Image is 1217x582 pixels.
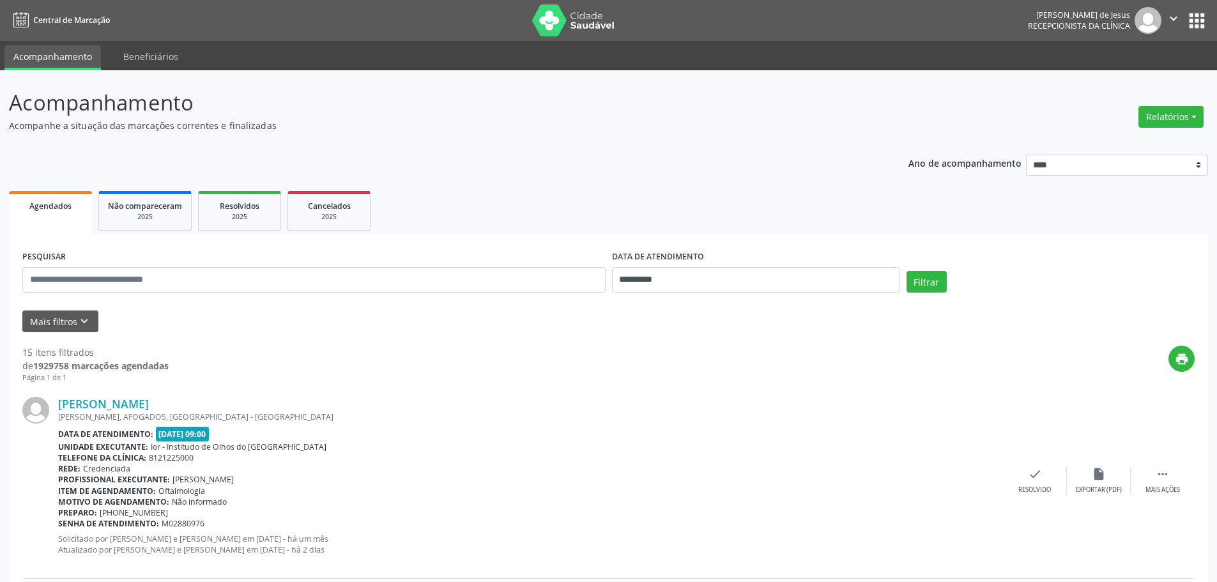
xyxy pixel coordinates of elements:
i: check [1028,467,1042,481]
span: Central de Marcação [33,15,110,26]
div: 2025 [108,212,182,222]
a: Acompanhamento [4,45,101,70]
b: Telefone da clínica: [58,452,146,463]
div: 2025 [208,212,272,222]
img: img [22,397,49,424]
strong: 1929758 marcações agendadas [33,360,169,372]
span: M02880976 [162,518,204,529]
b: Preparo: [58,507,97,518]
span: Não informado [172,496,227,507]
i: keyboard_arrow_down [77,314,91,328]
button:  [1161,7,1186,34]
b: Profissional executante: [58,474,170,485]
div: [PERSON_NAME] de Jesus [1028,10,1130,20]
span: Não compareceram [108,201,182,211]
a: [PERSON_NAME] [58,397,149,411]
span: Credenciada [83,463,130,474]
img: img [1135,7,1161,34]
button: Relatórios [1138,106,1204,128]
div: Exportar (PDF) [1076,486,1122,494]
span: [PHONE_NUMBER] [100,507,168,518]
button: Filtrar [907,271,947,293]
p: Solicitado por [PERSON_NAME] e [PERSON_NAME] em [DATE] - há um mês Atualizado por [PERSON_NAME] e... [58,533,1003,555]
span: [DATE] 09:00 [156,427,210,441]
b: Senha de atendimento: [58,518,159,529]
div: 2025 [297,212,361,222]
div: Resolvido [1018,486,1051,494]
i: print [1175,352,1189,366]
a: Beneficiários [114,45,187,68]
b: Unidade executante: [58,441,148,452]
i:  [1167,11,1181,26]
span: Ior - Institudo de Olhos do [GEOGRAPHIC_DATA] [151,441,326,452]
span: Agendados [29,201,72,211]
i:  [1156,467,1170,481]
b: Item de agendamento: [58,486,156,496]
i: insert_drive_file [1092,467,1106,481]
button: apps [1186,10,1208,32]
label: PESQUISAR [22,247,66,267]
div: de [22,359,169,372]
span: Cancelados [308,201,351,211]
span: 8121225000 [149,452,194,463]
p: Ano de acompanhamento [908,155,1022,171]
a: Central de Marcação [9,10,110,31]
span: Resolvidos [220,201,259,211]
div: Mais ações [1145,486,1180,494]
button: Mais filtroskeyboard_arrow_down [22,310,98,333]
div: [PERSON_NAME], AFOGADOS, [GEOGRAPHIC_DATA] - [GEOGRAPHIC_DATA] [58,411,1003,422]
div: 15 itens filtrados [22,346,169,359]
p: Acompanhe a situação das marcações correntes e finalizadas [9,119,848,132]
b: Motivo de agendamento: [58,496,169,507]
span: [PERSON_NAME] [172,474,234,485]
span: Oftalmologia [158,486,205,496]
label: DATA DE ATENDIMENTO [612,247,704,267]
b: Rede: [58,463,80,474]
b: Data de atendimento: [58,429,153,440]
div: Página 1 de 1 [22,372,169,383]
button: print [1168,346,1195,372]
p: Acompanhamento [9,87,848,119]
span: Recepcionista da clínica [1028,20,1130,31]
